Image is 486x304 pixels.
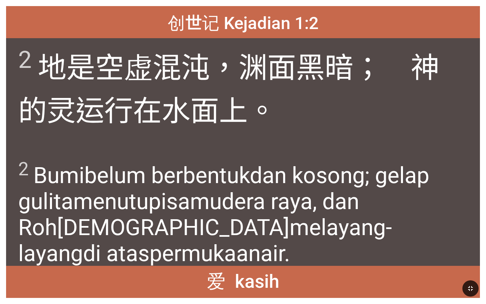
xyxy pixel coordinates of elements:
[76,94,276,128] wh7307: 运行
[248,94,276,128] wh5921: 。
[18,188,392,267] wh2822: menutupi
[18,94,276,128] wh430: 的灵
[18,214,392,267] wh430: melayang-layang
[18,214,392,267] wh7307: [DEMOGRAPHIC_DATA]
[150,240,290,267] wh5921: permukaan
[18,188,392,267] wh8415: , dan Roh
[83,240,290,267] wh7363: di atas
[133,94,276,128] wh7363: 在水
[261,240,290,267] wh6440: air
[18,162,429,267] wh8414: dan kosong
[18,162,429,267] wh776: belum berbentuk
[18,51,439,128] wh776: 是
[18,51,439,128] wh8414: 混沌
[207,269,279,294] span: 爱 kasih
[18,51,439,128] wh922: ，渊
[284,240,290,267] wh4325: .
[18,188,392,267] wh5921: samudera raya
[18,44,468,129] span: 地
[18,46,32,74] sup: 2
[219,94,276,128] wh6440: 上
[18,158,29,180] sup: 2
[18,162,429,267] wh922: ; gelap gulita
[190,94,276,128] wh4325: 面
[168,9,319,35] span: 创世记 Kejadian 1:2
[18,51,439,128] wh1961: 空虚
[18,158,468,267] span: Bumi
